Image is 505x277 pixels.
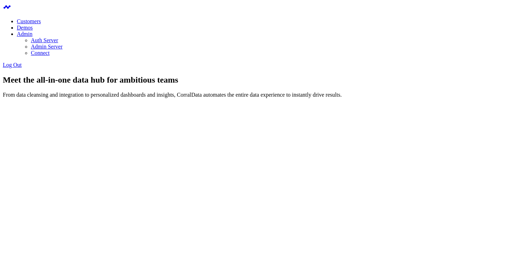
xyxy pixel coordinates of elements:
a: Log Out [3,62,22,68]
a: Customers [17,18,41,24]
h1: Meet the all-in-one data hub for ambitious teams [3,75,502,85]
a: Connect [31,50,49,56]
a: Admin [17,31,32,37]
p: From data cleansing and integration to personalized dashboards and insights, CorralData automates... [3,92,502,98]
a: Auth Server [31,37,58,43]
a: Admin Server [31,44,62,50]
a: Demos [17,25,33,31]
